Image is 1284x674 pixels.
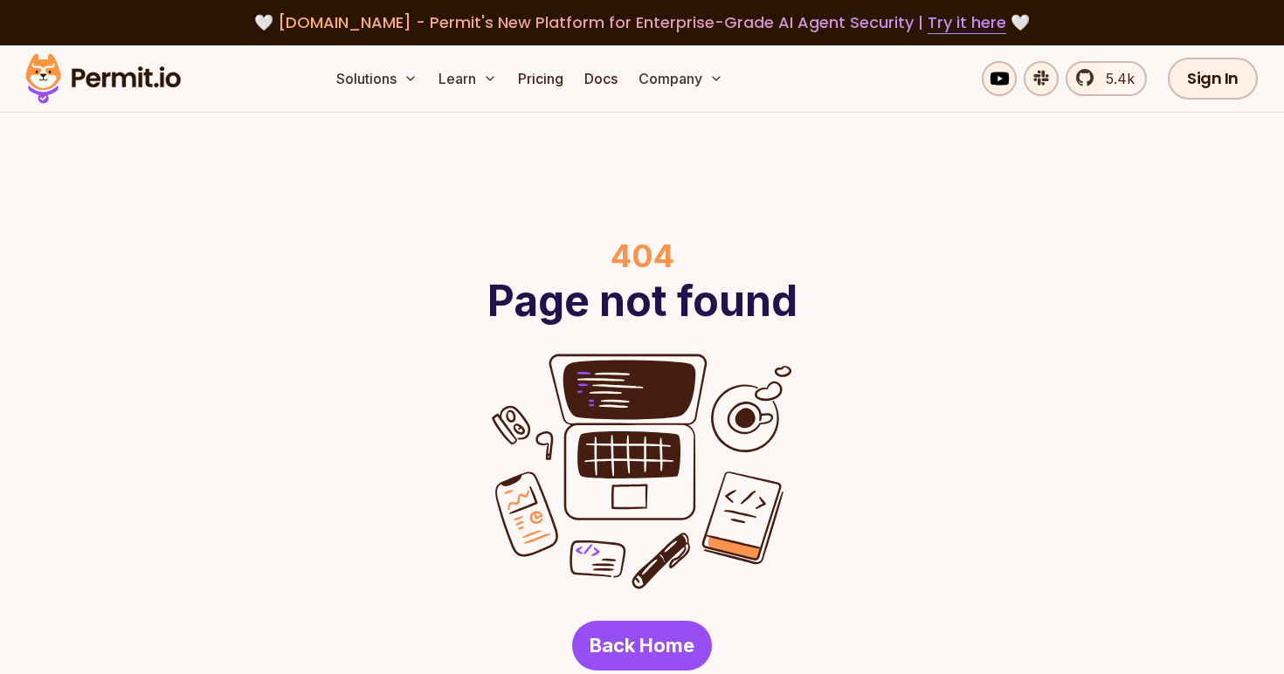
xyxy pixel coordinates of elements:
[487,280,797,322] h1: Page not found
[577,61,625,96] a: Docs
[928,11,1006,34] a: Try it here
[17,49,189,108] img: Permit logo
[511,61,570,96] a: Pricing
[492,354,792,589] img: error
[1168,58,1258,100] a: Sign In
[1095,68,1135,89] span: 5.4k
[431,61,504,96] button: Learn
[42,10,1242,35] div: 🤍 🤍
[278,11,1006,33] span: [DOMAIN_NAME] - Permit's New Platform for Enterprise-Grade AI Agent Security |
[329,61,425,96] button: Solutions
[572,621,712,671] a: Back Home
[1066,61,1147,96] a: 5.4k
[611,238,674,273] div: 404
[632,61,730,96] button: Company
